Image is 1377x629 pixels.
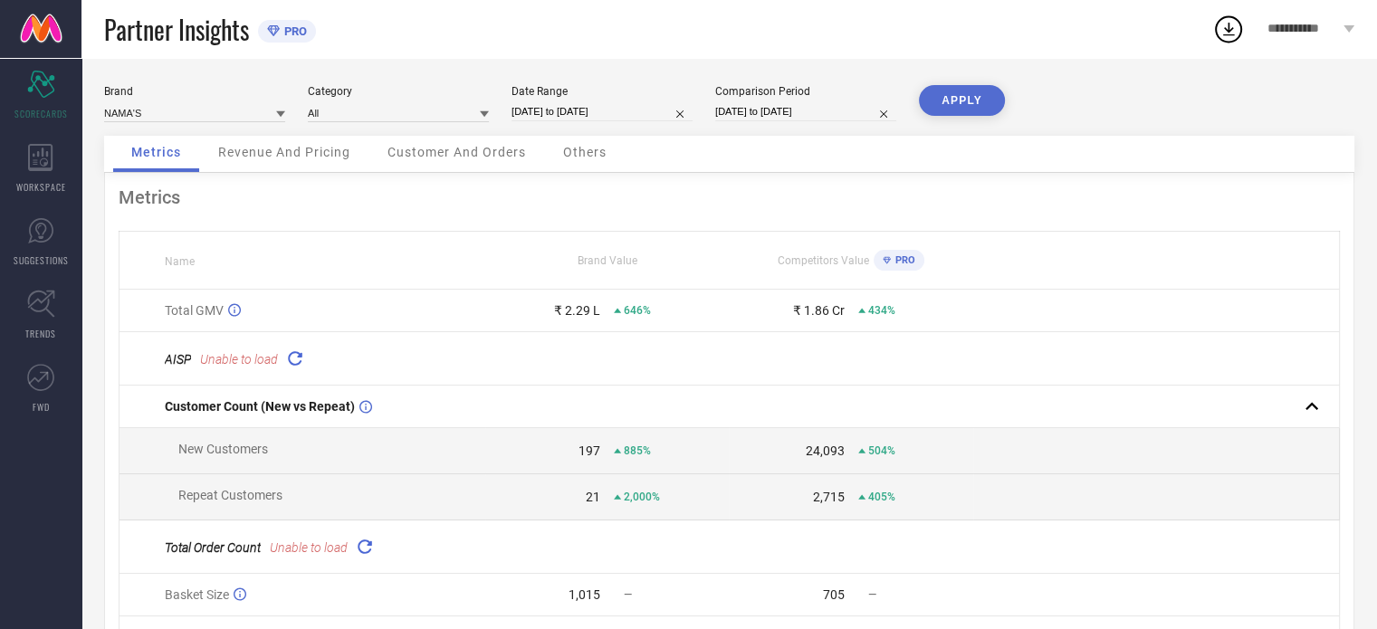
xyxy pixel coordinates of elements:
span: Unable to load [200,352,278,367]
span: 504% [868,444,895,457]
span: AISP [165,352,191,367]
div: Open download list [1212,13,1245,45]
input: Select date range [512,102,693,121]
span: Total GMV [165,303,224,318]
span: Name [165,255,195,268]
div: Metrics [119,186,1340,208]
span: 2,000% [624,491,660,503]
div: Date Range [512,85,693,98]
span: PRO [891,254,915,266]
span: Total Order Count [165,540,261,555]
span: Revenue And Pricing [218,145,350,159]
span: SCORECARDS [14,107,68,120]
div: Category [308,85,489,98]
span: Customer And Orders [387,145,526,159]
span: — [868,588,876,601]
div: 705 [823,587,845,602]
span: Basket Size [165,587,229,602]
span: 885% [624,444,651,457]
span: SUGGESTIONS [14,253,69,267]
span: Partner Insights [104,11,249,48]
span: PRO [280,24,307,38]
span: TRENDS [25,327,56,340]
button: APPLY [919,85,1005,116]
span: 434% [868,304,895,317]
input: Select comparison period [715,102,896,121]
span: 646% [624,304,651,317]
div: 1,015 [569,587,600,602]
div: 197 [579,443,600,458]
span: 405% [868,491,895,503]
div: Reload "AISP" [282,346,308,371]
span: Repeat Customers [178,488,282,502]
span: New Customers [178,442,268,456]
span: — [624,588,632,601]
div: ₹ 2.29 L [554,303,600,318]
div: Reload "Total Order Count " [352,534,378,559]
div: Comparison Period [715,85,896,98]
div: ₹ 1.86 Cr [793,303,845,318]
span: Unable to load [270,540,348,555]
span: Brand Value [578,254,637,267]
div: 24,093 [806,443,845,458]
span: FWD [33,400,50,414]
span: WORKSPACE [16,180,66,194]
span: Competitors Value [778,254,869,267]
div: 21 [586,490,600,504]
span: Others [563,145,607,159]
div: Brand [104,85,285,98]
span: Customer Count (New vs Repeat) [165,399,355,414]
span: Metrics [131,145,181,159]
div: 2,715 [813,490,845,504]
